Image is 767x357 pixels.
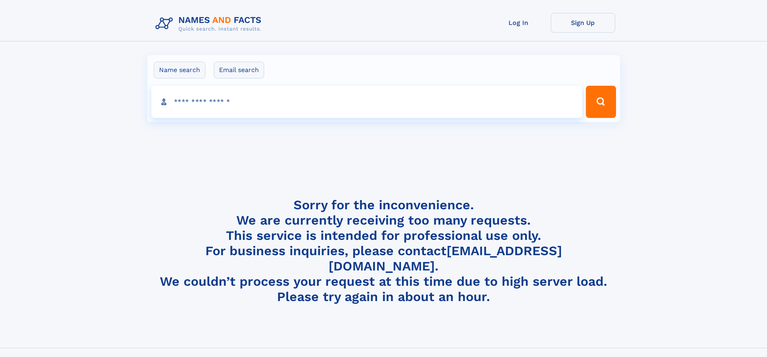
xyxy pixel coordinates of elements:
[586,86,616,118] button: Search Button
[152,197,615,305] h4: Sorry for the inconvenience. We are currently receiving too many requests. This service is intend...
[329,243,562,274] a: [EMAIL_ADDRESS][DOMAIN_NAME]
[214,62,264,78] label: Email search
[154,62,205,78] label: Name search
[551,13,615,33] a: Sign Up
[151,86,583,118] input: search input
[152,13,268,35] img: Logo Names and Facts
[486,13,551,33] a: Log In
